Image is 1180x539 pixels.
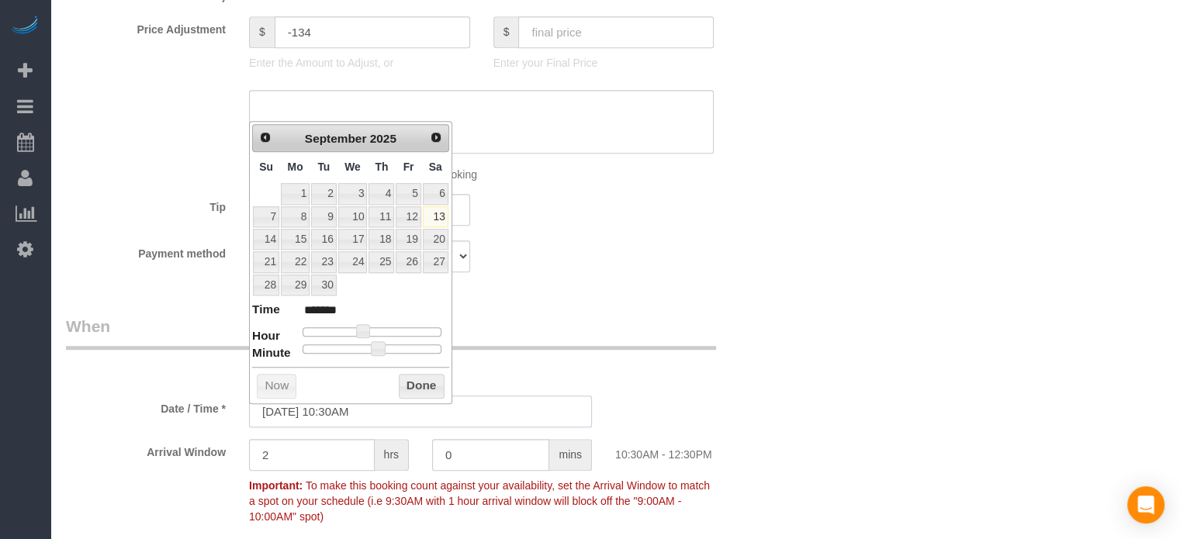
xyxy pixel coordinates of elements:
img: Automaid Logo [9,16,40,37]
legend: When [66,315,716,350]
a: 21 [253,251,279,272]
a: 14 [253,229,279,250]
a: 13 [423,206,448,227]
label: Date / Time * [54,396,237,416]
a: 16 [311,229,336,250]
input: MM/DD/YYYY HH:MM [249,396,592,427]
span: Prev [259,131,272,143]
strong: Important: [249,479,303,492]
div: Open Intercom Messenger [1127,486,1164,523]
span: hrs [375,439,409,471]
a: 9 [311,206,336,227]
div: 10:30AM - 12:30PM [604,439,787,462]
span: Next [430,131,442,143]
span: Friday [403,161,414,173]
label: Price Adjustment [54,16,237,37]
span: September [305,132,367,145]
a: 4 [369,183,394,204]
label: Payment method [54,240,237,261]
span: To make this booking count against your availability, set the Arrival Window to match a spot on y... [249,479,710,523]
dt: Minute [252,344,291,364]
p: Enter the Amount to Adjust, or [249,55,470,71]
a: 3 [338,183,368,204]
a: 28 [253,275,279,295]
a: 29 [281,275,310,295]
input: final price [518,16,714,48]
a: 2 [311,183,336,204]
span: Sunday [259,161,273,173]
p: Enter your Final Price [493,55,715,71]
a: 7 [253,206,279,227]
span: 2025 [370,132,396,145]
button: Now [257,374,296,399]
a: 27 [423,251,448,272]
a: 10 [338,206,368,227]
span: Saturday [429,161,442,173]
a: 15 [281,229,310,250]
dt: Hour [252,327,280,347]
a: Prev [254,126,276,148]
a: 5 [396,183,420,204]
label: Arrival Window [54,439,237,460]
a: 11 [369,206,394,227]
span: $ [493,16,519,48]
a: 12 [396,206,420,227]
a: 18 [369,229,394,250]
a: 8 [281,206,310,227]
a: 22 [281,251,310,272]
a: 19 [396,229,420,250]
label: Tip [54,194,237,215]
span: Wednesday [344,161,361,173]
a: 1 [281,183,310,204]
dt: Time [252,301,280,320]
span: Tuesday [317,161,330,173]
a: 26 [396,251,420,272]
button: Done [399,374,445,399]
a: 23 [311,251,336,272]
a: 20 [423,229,448,250]
a: 24 [338,251,368,272]
span: Thursday [375,161,388,173]
span: $ [249,16,275,48]
a: Next [425,126,447,148]
a: 30 [311,275,336,295]
a: 25 [369,251,394,272]
span: Monday [288,161,303,173]
span: mins [549,439,592,471]
a: 17 [338,229,368,250]
a: 6 [423,183,448,204]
